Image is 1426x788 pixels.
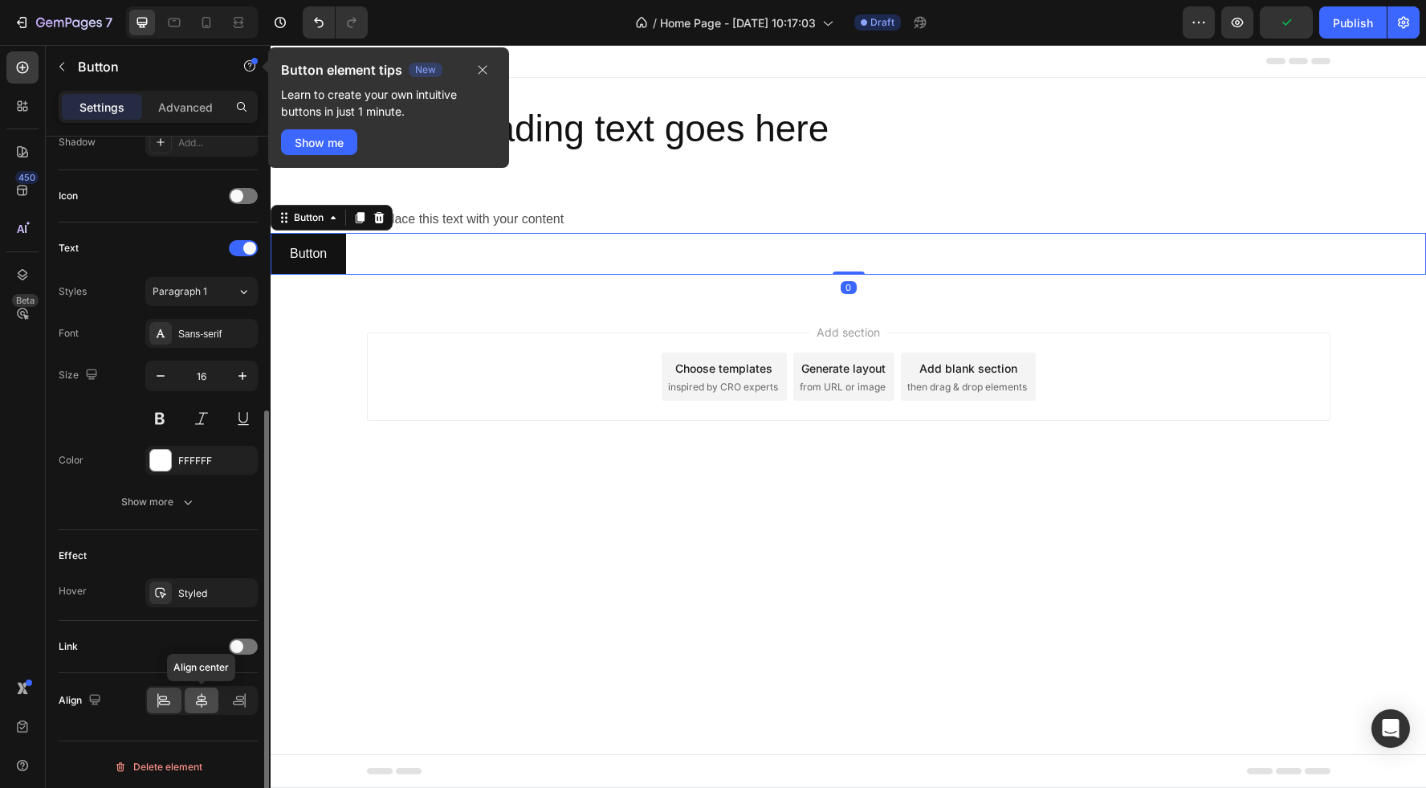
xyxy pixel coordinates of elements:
div: Generate layout [531,315,615,332]
button: Paragraph 1 [145,277,258,306]
button: Publish [1319,6,1387,39]
div: Add... [178,136,254,150]
div: FFFFFF [178,454,254,468]
div: Open Intercom Messenger [1371,709,1410,748]
p: 7 [105,13,112,32]
div: Show more [121,494,196,510]
div: Styled [178,586,254,601]
div: Align [59,690,104,712]
div: Shadow [59,135,96,149]
div: Text [59,241,79,255]
div: Hover [59,584,87,598]
span: inspired by CRO experts [397,335,507,349]
span: Add section [540,279,616,296]
button: Delete element [59,754,258,780]
div: Choose templates [405,315,502,332]
div: Undo/Redo [303,6,368,39]
span: / [653,14,657,31]
button: Show more [59,488,258,516]
div: Link [59,639,78,654]
div: 450 [15,171,39,184]
div: Publish [1333,14,1373,31]
div: Delete element [114,757,202,777]
iframe: Design area [271,45,1426,788]
div: Effect [59,549,87,563]
div: Add blank section [649,315,747,332]
span: then drag & drop elements [637,335,756,349]
span: from URL or image [529,335,615,349]
div: Sans-serif [178,327,254,341]
div: Font [59,326,79,341]
p: Settings [79,99,124,116]
div: Size [59,365,101,386]
div: Styles [59,284,87,299]
p: Button [78,57,214,76]
span: Home Page - [DATE] 10:17:03 [660,14,816,31]
span: Draft [870,15,894,30]
span: Paragraph 1 [153,284,207,299]
p: Advanced [158,99,213,116]
div: Color [59,453,84,467]
button: 7 [6,6,120,39]
div: Beta [12,294,39,307]
div: Icon [59,189,78,203]
div: 0 [570,236,586,249]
